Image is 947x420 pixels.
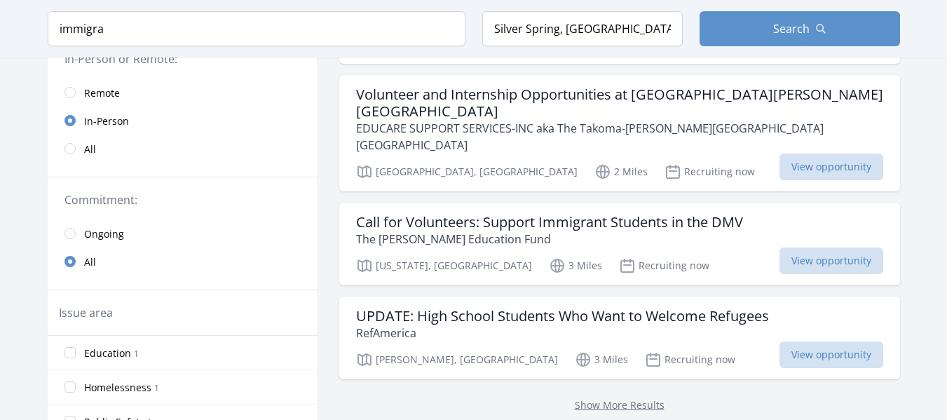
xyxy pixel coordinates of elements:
p: EDUCARE SUPPORT SERVICES-INC aka The Takoma-[PERSON_NAME][GEOGRAPHIC_DATA] [GEOGRAPHIC_DATA] [356,120,883,154]
input: Location [482,11,683,46]
h3: Call for Volunteers: Support Immigrant Students in the DMV [356,214,743,231]
a: Ongoing [48,219,317,248]
p: Recruiting now [619,257,709,274]
span: 1 [134,348,139,360]
p: [GEOGRAPHIC_DATA], [GEOGRAPHIC_DATA] [356,163,578,180]
p: Recruiting now [665,163,755,180]
input: Education 1 [64,347,76,358]
p: [PERSON_NAME], [GEOGRAPHIC_DATA] [356,351,558,368]
span: View opportunity [779,154,883,180]
input: Keyword [48,11,465,46]
legend: Issue area [59,304,113,321]
input: Homelessness 1 [64,381,76,393]
span: View opportunity [779,341,883,368]
a: Show More Results [575,398,665,412]
legend: In-Person or Remote: [64,50,300,67]
p: [US_STATE], [GEOGRAPHIC_DATA] [356,257,532,274]
p: RefAmerica [356,325,769,341]
span: All [84,255,96,269]
span: Remote [84,86,120,100]
a: UPDATE: High School Students Who Want to Welcome Refugees RefAmerica [PERSON_NAME], [GEOGRAPHIC_D... [339,297,900,379]
span: Search [773,20,810,37]
a: Volunteer and Internship Opportunities at [GEOGRAPHIC_DATA][PERSON_NAME] [GEOGRAPHIC_DATA] EDUCAR... [339,75,900,191]
span: Ongoing [84,227,124,241]
p: 2 Miles [594,163,648,180]
button: Search [700,11,900,46]
a: Call for Volunteers: Support Immigrant Students in the DMV The [PERSON_NAME] Education Fund [US_S... [339,203,900,285]
a: All [48,135,317,163]
span: 1 [154,382,159,394]
a: All [48,248,317,276]
span: Homelessness [84,381,151,395]
a: In-Person [48,107,317,135]
a: Remote [48,79,317,107]
p: 3 Miles [549,257,602,274]
legend: Commitment: [64,191,300,208]
p: Recruiting now [645,351,735,368]
span: Education [84,346,131,360]
span: View opportunity [779,248,883,274]
span: In-Person [84,114,129,128]
span: All [84,142,96,156]
p: The [PERSON_NAME] Education Fund [356,231,743,248]
h3: Volunteer and Internship Opportunities at [GEOGRAPHIC_DATA][PERSON_NAME] [GEOGRAPHIC_DATA] [356,86,883,120]
p: 3 Miles [575,351,628,368]
h3: UPDATE: High School Students Who Want to Welcome Refugees [356,308,769,325]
